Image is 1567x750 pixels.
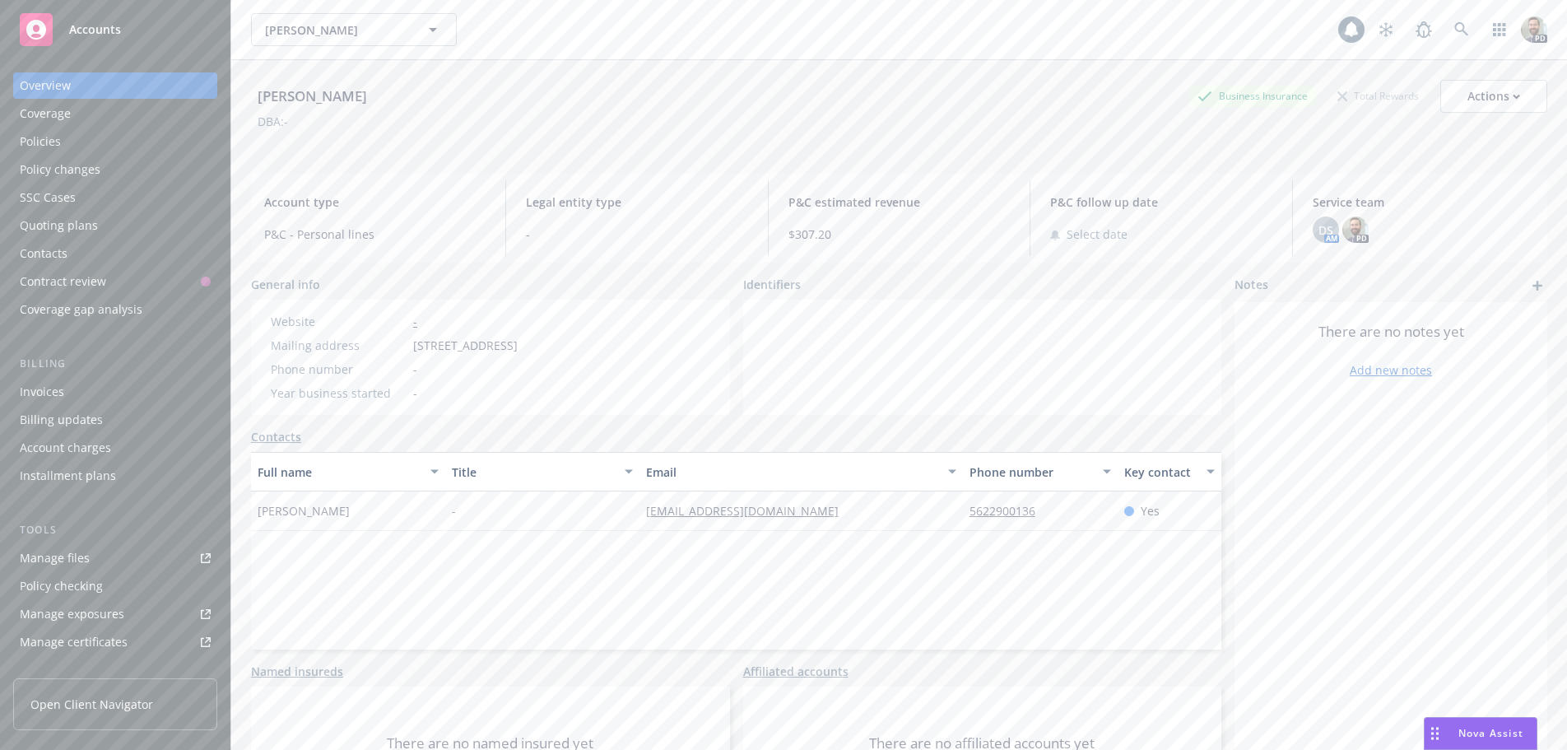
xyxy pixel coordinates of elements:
a: 5622900136 [969,503,1049,519]
button: Title [445,452,639,491]
a: Manage files [13,545,217,571]
div: Coverage [20,100,71,127]
span: - [452,502,456,519]
a: Overview [13,72,217,99]
span: Legal entity type [526,193,747,211]
a: Affiliated accounts [743,663,849,680]
span: There are no notes yet [1318,322,1464,342]
span: [PERSON_NAME] [265,21,407,39]
span: - [413,361,417,378]
div: Full name [258,464,421,481]
a: Policy changes [13,156,217,183]
span: Identifiers [743,276,801,293]
a: Account charges [13,435,217,461]
a: Add new notes [1350,361,1432,379]
span: Account type [264,193,486,211]
div: Quoting plans [20,212,98,239]
div: Invoices [20,379,64,405]
span: Service team [1313,193,1534,211]
div: Key contact [1124,464,1197,481]
button: Nova Assist [1424,717,1537,750]
span: Select date [1067,226,1128,243]
a: Accounts [13,7,217,53]
a: Policies [13,128,217,155]
span: Yes [1141,502,1160,519]
a: Coverage [13,100,217,127]
button: Key contact [1118,452,1221,491]
img: photo [1521,16,1547,43]
a: Coverage gap analysis [13,296,217,323]
div: Overview [20,72,71,99]
div: Year business started [271,384,407,402]
span: Accounts [69,23,121,36]
div: Manage exposures [20,601,124,627]
span: [STREET_ADDRESS] [413,337,518,354]
a: Manage exposures [13,601,217,627]
button: Email [639,452,963,491]
span: P&C follow up date [1050,193,1272,211]
div: [PERSON_NAME] [251,86,374,107]
div: Total Rewards [1329,86,1427,106]
button: Actions [1440,80,1547,113]
div: Phone number [969,464,1094,481]
div: Title [452,464,615,481]
div: Mailing address [271,337,407,354]
span: - [413,384,417,402]
div: Contacts [20,240,67,267]
button: Full name [251,452,445,491]
span: General info [251,276,320,293]
a: Search [1445,13,1478,46]
div: Website [271,313,407,330]
span: Notes [1235,276,1268,296]
span: Nova Assist [1458,726,1523,740]
button: [PERSON_NAME] [251,13,457,46]
button: Phone number [963,452,1118,491]
div: Email [646,464,938,481]
div: Manage BORs [20,657,97,683]
a: Stop snowing [1369,13,1402,46]
div: Actions [1467,81,1520,112]
div: Drag to move [1425,718,1445,749]
a: SSC Cases [13,184,217,211]
a: Report a Bug [1407,13,1440,46]
a: Named insureds [251,663,343,680]
a: - [413,314,417,329]
a: Invoices [13,379,217,405]
a: Manage certificates [13,629,217,655]
a: Policy checking [13,573,217,599]
span: Open Client Navigator [30,696,153,713]
span: P&C estimated revenue [788,193,1010,211]
a: Quoting plans [13,212,217,239]
a: Contract review [13,268,217,295]
div: Installment plans [20,463,116,489]
div: Coverage gap analysis [20,296,142,323]
div: Billing updates [20,407,103,433]
a: Installment plans [13,463,217,489]
a: Contacts [13,240,217,267]
div: DBA: - [258,113,288,130]
div: Contract review [20,268,106,295]
a: add [1527,276,1547,296]
a: Contacts [251,428,301,445]
div: Business Insurance [1189,86,1316,106]
div: SSC Cases [20,184,76,211]
span: $307.20 [788,226,1010,243]
div: Billing [13,356,217,372]
a: Billing updates [13,407,217,433]
div: Phone number [271,361,407,378]
div: Manage files [20,545,90,571]
img: photo [1342,217,1369,243]
div: Manage certificates [20,629,128,655]
div: Account charges [20,435,111,461]
a: Switch app [1483,13,1516,46]
span: DS [1318,221,1333,239]
div: Policy changes [20,156,100,183]
a: Manage BORs [13,657,217,683]
span: [PERSON_NAME] [258,502,350,519]
div: Tools [13,522,217,538]
span: - [526,226,747,243]
span: P&C - Personal lines [264,226,486,243]
div: Policies [20,128,61,155]
a: [EMAIL_ADDRESS][DOMAIN_NAME] [646,503,852,519]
